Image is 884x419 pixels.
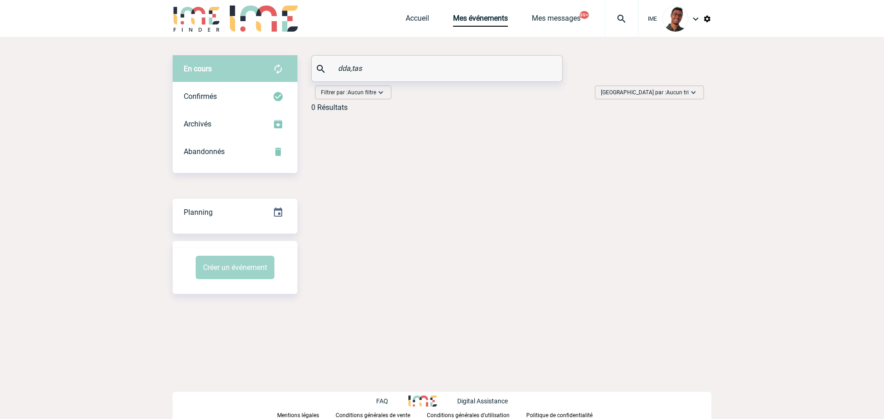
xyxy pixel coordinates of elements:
div: Retrouvez ici tous vos évènements avant confirmation [173,55,297,83]
a: Mes messages [532,14,581,27]
span: En cours [184,64,212,73]
img: IME-Finder [173,6,221,32]
a: Conditions générales de vente [336,410,427,419]
img: http://www.idealmeetingsevents.fr/ [408,396,437,407]
p: Conditions générales d'utilisation [427,412,510,419]
span: Confirmés [184,92,217,101]
button: Créer un événement [196,256,274,279]
div: Retrouvez ici tous les événements que vous avez décidé d'archiver [173,110,297,138]
span: Aucun filtre [348,89,376,96]
a: Mes événements [453,14,508,27]
p: FAQ [376,397,388,405]
span: Aucun tri [666,89,689,96]
p: Politique de confidentialité [526,412,593,419]
a: Politique de confidentialité [526,410,607,419]
div: Retrouvez ici tous vos événements annulés [173,138,297,166]
img: 124970-0.jpg [663,6,688,32]
a: Accueil [406,14,429,27]
input: Rechercher un événement par son nom [336,62,541,75]
span: Filtrer par : [321,88,376,97]
a: Mentions légales [277,410,336,419]
img: baseline_expand_more_white_24dp-b.png [689,88,698,97]
button: 99+ [580,11,589,19]
a: FAQ [376,396,408,405]
span: Abandonnés [184,147,225,156]
span: IME [648,16,657,22]
div: Retrouvez ici tous vos événements organisés par date et état d'avancement [173,199,297,226]
span: Planning [184,208,213,217]
a: Planning [173,198,297,225]
div: 0 Résultats [311,103,348,112]
a: Conditions générales d'utilisation [427,410,526,419]
p: Mentions légales [277,412,319,419]
img: baseline_expand_more_white_24dp-b.png [376,88,385,97]
span: Archivés [184,120,211,128]
p: Conditions générales de vente [336,412,410,419]
p: Digital Assistance [457,397,508,405]
span: [GEOGRAPHIC_DATA] par : [601,88,689,97]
